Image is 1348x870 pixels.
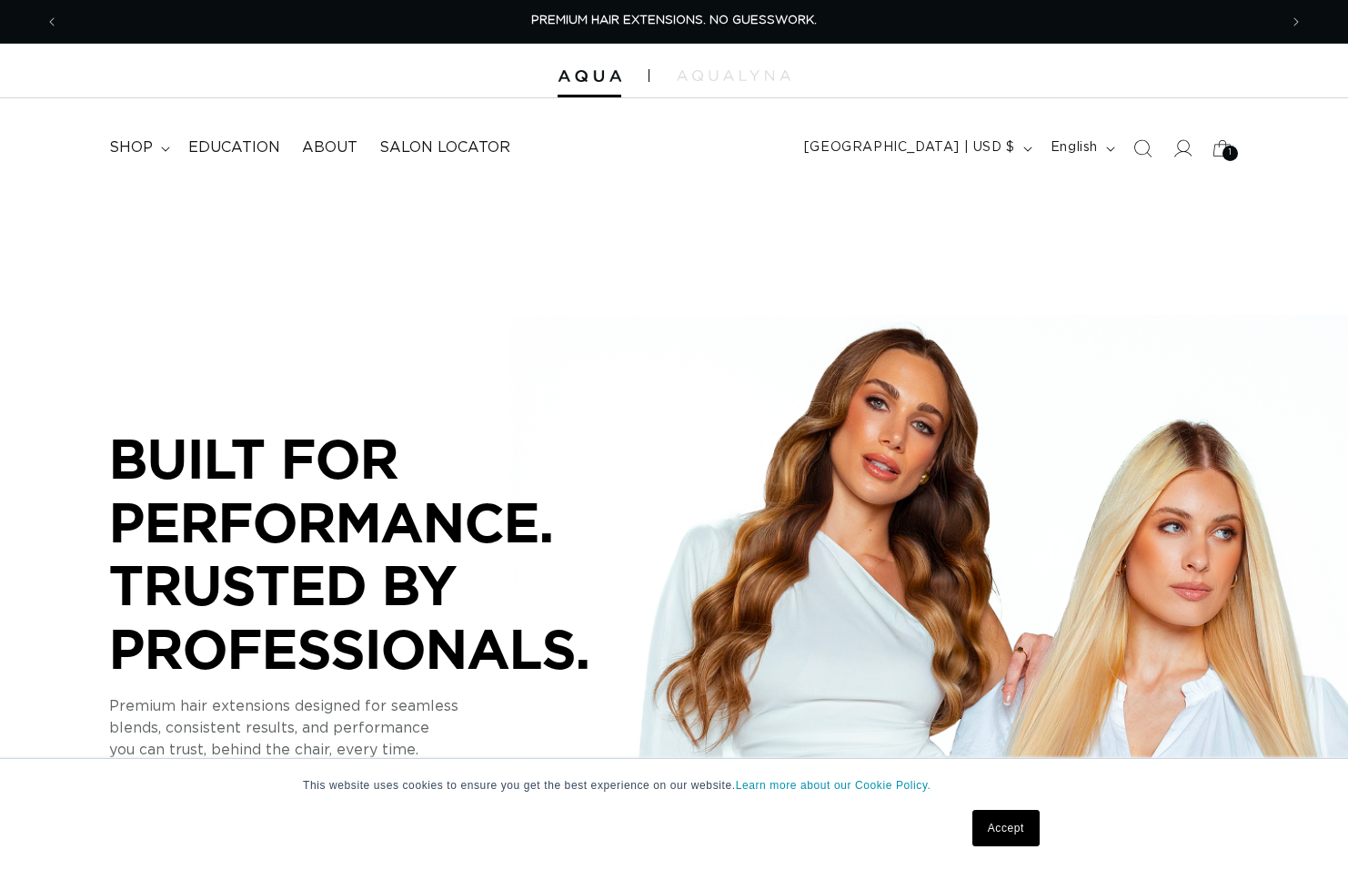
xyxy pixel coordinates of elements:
[1276,5,1316,39] button: Next announcement
[1051,138,1098,157] span: English
[98,127,177,168] summary: shop
[804,138,1015,157] span: [GEOGRAPHIC_DATA] | USD $
[736,779,931,792] a: Learn more about our Cookie Policy.
[558,70,621,83] img: Aqua Hair Extensions
[677,70,790,81] img: aqualyna.com
[291,127,368,168] a: About
[368,127,521,168] a: Salon Locator
[1040,131,1122,166] button: English
[793,131,1040,166] button: [GEOGRAPHIC_DATA] | USD $
[531,15,817,26] span: PREMIUM HAIR EXTENSIONS. NO GUESSWORK.
[109,427,655,680] p: BUILT FOR PERFORMANCE. TRUSTED BY PROFESSIONALS.
[972,810,1040,846] a: Accept
[1122,128,1162,168] summary: Search
[109,138,153,157] span: shop
[32,5,72,39] button: Previous announcement
[1229,146,1232,161] span: 1
[188,138,280,157] span: Education
[379,138,510,157] span: Salon Locator
[303,777,1045,794] p: This website uses cookies to ensure you get the best experience on our website.
[109,695,655,761] p: Premium hair extensions designed for seamless blends, consistent results, and performance you can...
[302,138,357,157] span: About
[177,127,291,168] a: Education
